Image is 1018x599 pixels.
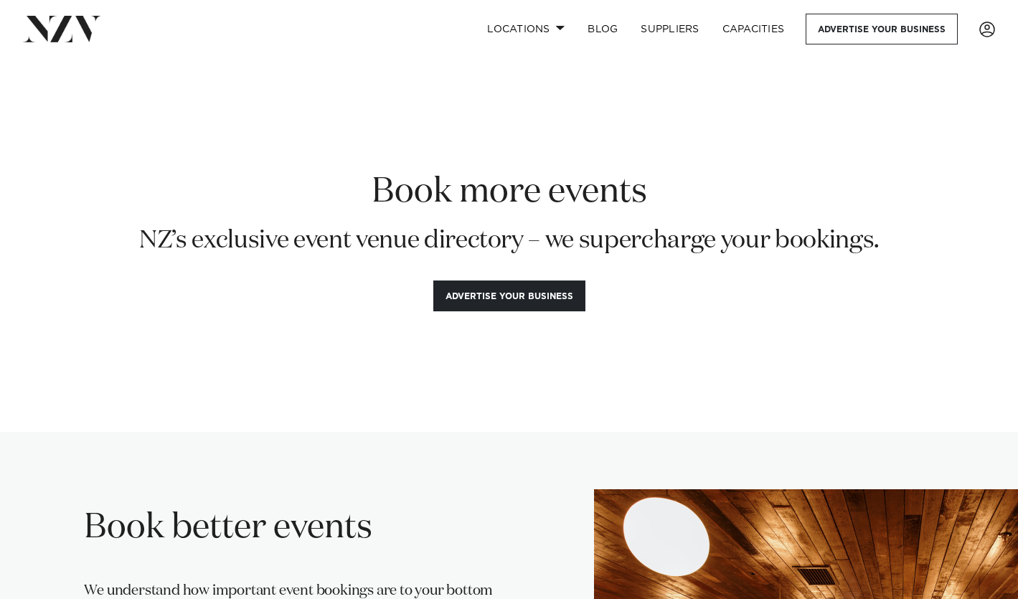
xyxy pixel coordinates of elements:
[629,14,710,44] a: SUPPLIERS
[806,14,958,44] a: Advertise your business
[476,14,576,44] a: Locations
[711,14,796,44] a: Capacities
[23,16,101,42] img: nzv-logo.png
[433,280,585,311] button: Advertise your business
[84,506,509,550] h2: Book better events
[11,170,1007,214] h1: Book more events
[11,226,1007,255] p: NZ’s exclusive event venue directory – we supercharge your bookings.
[576,14,629,44] a: BLOG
